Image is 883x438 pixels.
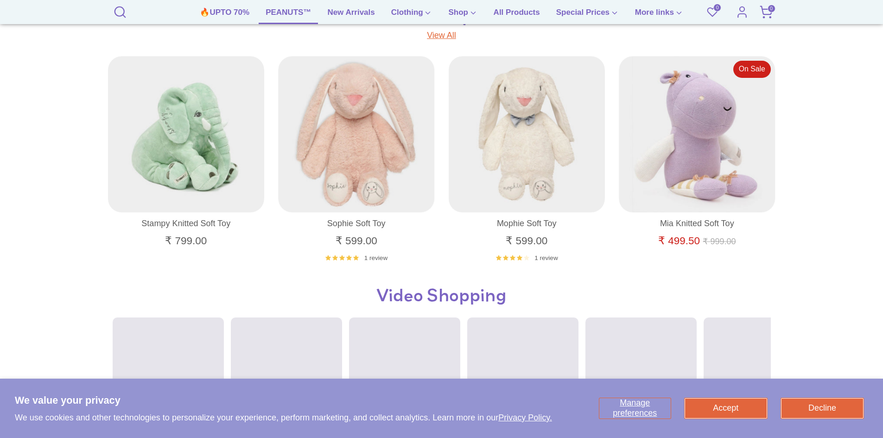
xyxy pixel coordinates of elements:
[619,56,775,213] a: Mia Knitted Soft Toy Soft Toy 1
[193,6,256,24] a: 🔥UPTO 70%
[441,6,484,24] a: Shop
[15,394,552,407] h2: We value your privacy
[613,398,657,418] span: Manage preferences
[108,217,265,230] a: Stampy Knitted Soft Toy
[108,284,775,306] h3: Video Shopping
[534,254,558,261] span: 1 review
[658,235,700,247] span: ₹ 499.50
[768,5,775,13] span: 0
[619,217,775,230] a: Mia Knitted Soft Toy
[549,6,626,24] a: Special Prices
[449,217,605,230] a: Mophie Soft Toy
[781,398,864,419] button: Decline
[685,398,767,419] button: Accept
[703,237,736,246] span: ₹ 999.00
[757,3,775,21] a: 0
[599,398,671,419] button: Manage preferences
[498,413,552,422] a: Privacy Policy.
[364,254,388,261] span: 1 review
[259,6,318,24] a: PEANUTS™
[278,56,435,213] a: Sophie Soft Toy Soft Toy 1
[111,5,129,14] a: Search
[278,217,435,230] a: Sophie Soft Toy
[713,4,721,12] span: 0
[108,56,265,213] a: Stampy Knitted Soft Toy Soft Toy 1
[320,6,381,24] a: New Arrivals
[325,254,359,262] div: 5.0 out of 5.0 stars
[628,6,690,24] a: More links
[733,3,751,21] a: Account
[336,235,377,247] span: ₹ 599.00
[449,56,605,213] a: Mophie Soft Toy Soft Toys 1
[427,31,456,40] a: View All
[733,61,771,78] span: On Sale
[15,413,552,423] p: We use cookies and other technologies to personalize your experience, perform marketing, and coll...
[506,235,547,247] span: ₹ 599.00
[165,235,207,247] span: ₹ 799.00
[487,6,547,24] a: All Products
[495,254,530,262] div: 4.0 out of 5.0 stars
[384,6,439,24] a: Clothing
